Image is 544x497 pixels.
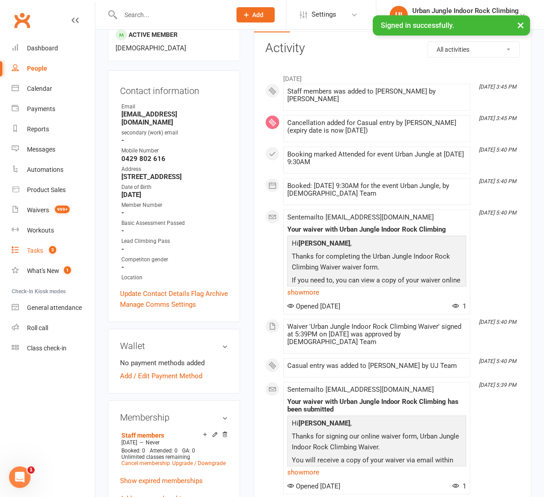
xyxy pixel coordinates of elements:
[191,288,204,299] a: Flag
[27,186,66,193] div: Product Sales
[121,255,228,264] div: Competiton gender
[121,460,170,466] a: Cancel membership
[27,247,43,254] div: Tasks
[120,299,196,310] a: Manage Comms Settings
[172,460,226,466] a: Upgrade / Downgrade
[412,7,519,15] div: Urban Jungle Indoor Rock Climbing
[287,482,340,490] span: Opened [DATE]
[27,45,58,52] div: Dashboard
[120,288,190,299] a: Update Contact Details
[121,263,228,271] strong: -
[12,79,95,99] a: Calendar
[118,9,225,21] input: Search...
[12,99,95,119] a: Payments
[120,477,203,485] a: Show expired memberships
[205,288,228,299] a: Archive
[27,324,48,331] div: Roll call
[265,41,520,55] h3: Activity
[287,323,466,346] div: Waiver 'Urban Jungle Indoor Rock Climbing Waiver' signed at 5:39PM on [DATE] was approved by [DEM...
[27,65,47,72] div: People
[49,246,56,254] span: 3
[121,245,228,253] strong: -
[121,165,228,174] div: Address
[27,267,59,274] div: What's New
[390,6,408,24] div: UI
[287,213,434,221] span: Sent email to [EMAIL_ADDRESS][DOMAIN_NAME]
[252,11,263,18] span: Add
[27,105,55,112] div: Payments
[287,466,466,479] a: show more
[121,273,228,282] div: Location
[27,146,55,153] div: Messages
[287,362,466,370] div: Casual entry was added to [PERSON_NAME] by UJ Team
[121,439,137,446] span: [DATE]
[121,209,228,217] strong: -
[120,341,228,351] h3: Wallet
[479,115,516,121] i: [DATE] 3:45 PM
[27,206,49,214] div: Waivers
[479,382,516,388] i: [DATE] 5:39 PM
[120,358,228,368] li: No payment methods added
[12,338,95,358] a: Class kiosk mode
[119,439,228,446] div: —
[121,227,228,235] strong: -
[12,318,95,338] a: Roll call
[287,182,466,197] div: Booked: [DATE] 9:30AM for the event Urban Jungle, by [DEMOGRAPHIC_DATA] Team
[121,155,228,163] strong: 0429 802 616
[27,227,54,234] div: Workouts
[287,302,340,310] span: Opened [DATE]
[11,9,33,31] a: Clubworx
[479,178,516,184] i: [DATE] 5:40 PM
[236,7,275,22] button: Add
[121,147,228,155] div: Mobile Number
[265,69,520,84] li: [DATE]
[290,431,464,455] p: Thanks for signing our online waiver form, Urban Jungle Indoor Rock Climbing Waiver.
[452,482,466,490] span: 1
[120,371,202,381] a: Add / Edit Payment Method
[513,15,529,35] button: ×
[27,166,63,173] div: Automations
[121,173,228,181] strong: [STREET_ADDRESS]
[287,151,466,166] div: Booking marked Attended for event Urban Jungle at [DATE] 9:30AM
[121,191,228,199] strong: [DATE]
[479,147,516,153] i: [DATE] 5:40 PM
[287,119,466,134] div: Cancellation added for Casual entry by [PERSON_NAME] (expiry date is now [DATE])
[479,84,516,90] i: [DATE] 3:45 PM
[121,432,164,439] a: Staff members
[412,15,519,23] div: Urban Jungle Indoor Rock Climbing
[121,448,145,454] span: Booked: 0
[121,110,228,126] strong: [EMAIL_ADDRESS][DOMAIN_NAME]
[121,129,228,137] div: secondary (work) email
[12,298,95,318] a: General attendance kiosk mode
[55,206,70,213] span: 999+
[121,454,190,460] span: Unlimited classes remaining
[290,251,464,275] p: Thanks for completing the Urban Jungle Indoor Rock Climbing Waiver waiver form.
[287,88,466,103] div: Staff members was added to [PERSON_NAME] by [PERSON_NAME]
[12,160,95,180] a: Automations
[287,226,466,233] div: Your waiver with Urban Jungle Indoor Rock Climbing
[290,238,464,251] p: Hi ,
[287,286,466,299] a: show more
[120,82,228,96] h3: Contact information
[287,385,434,394] span: Sent email to [EMAIL_ADDRESS][DOMAIN_NAME]
[290,455,464,479] p: You will receive a copy of your waiver via email within the next few days.
[287,398,466,413] div: Your waiver with Urban Jungle Indoor Rock Climbing has been submitted
[479,319,516,325] i: [DATE] 5:40 PM
[121,219,228,228] div: Basic Assessment Passed
[121,237,228,246] div: Lead Climbing Pass
[12,119,95,139] a: Reports
[27,304,82,311] div: General attendance
[182,448,195,454] span: GA: 0
[479,210,516,216] i: [DATE] 5:40 PM
[452,302,466,310] span: 1
[116,44,186,52] span: [DEMOGRAPHIC_DATA]
[121,201,228,210] div: Member Number
[299,239,350,247] strong: [PERSON_NAME]
[381,21,454,30] span: Signed in successfully.
[9,466,31,488] iframe: Intercom live chat
[150,448,178,454] span: Attended: 0
[299,419,350,427] strong: [PERSON_NAME]
[479,358,516,364] i: [DATE] 5:40 PM
[12,58,95,79] a: People
[12,261,95,281] a: What's New1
